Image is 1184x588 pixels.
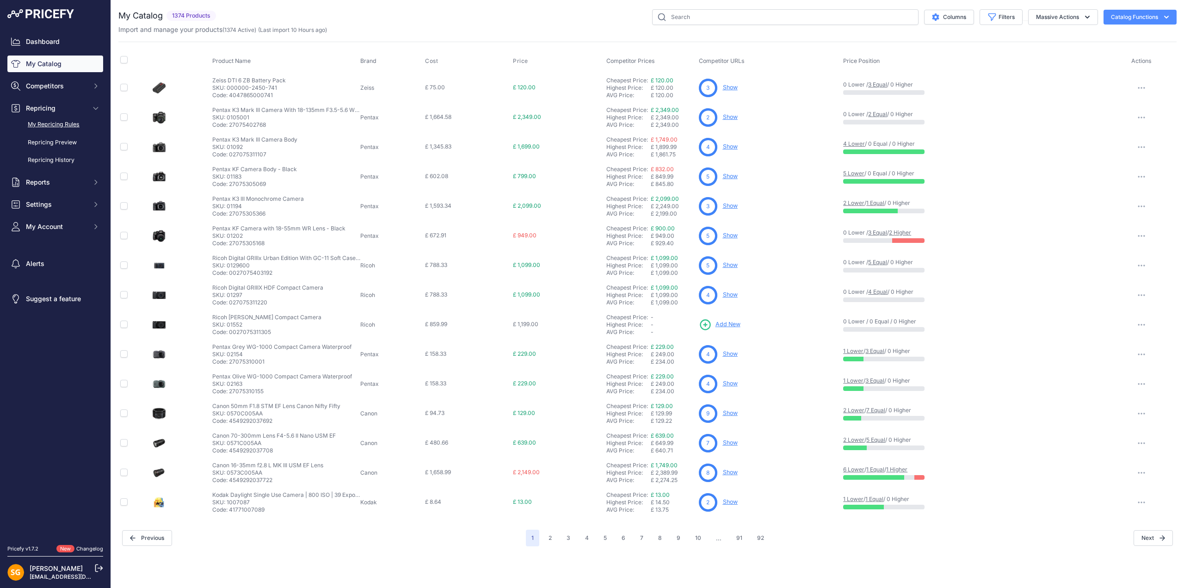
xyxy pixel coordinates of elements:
p: Code: 027075311220 [212,299,323,306]
p: / / 0 Higher [843,495,1099,503]
div: AVG Price: [606,121,651,129]
p: Code: 0027075311305 [212,328,321,336]
span: 4 [706,350,710,359]
p: Zeiss DTI 6 ZB Battery Pack [212,77,286,84]
div: £ 2,274.25 [651,477,695,484]
p: Pentax Grey WG-1000 Compact Camera Waterproof [212,343,351,351]
span: - [651,328,654,335]
span: - [651,314,654,321]
a: 1 Lower [843,377,863,384]
a: £ 120.00 [651,77,673,84]
a: [PERSON_NAME] [30,564,83,572]
a: 5 Equal [866,436,885,443]
p: SKU: 02154 [212,351,351,358]
span: Settings [26,200,86,209]
a: Show [723,291,738,298]
a: Cheapest Price: [606,432,648,439]
a: Cheapest Price: [606,136,648,143]
span: 4 [706,291,710,299]
h2: My Catalog [118,9,163,22]
div: Highest Price: [606,469,651,477]
p: SKU: 01183 [212,173,297,180]
a: Show [723,113,738,120]
a: 3 Equal [865,377,884,384]
a: 2 Higher [889,229,911,236]
div: Highest Price: [606,410,651,417]
a: Show [723,261,738,268]
button: Go to page 9 [671,530,686,546]
div: AVG Price: [606,210,651,217]
span: £ 120.00 [513,84,536,91]
p: Ricoh [360,291,421,299]
p: / / 0 Higher [843,199,1099,207]
span: Price Position [843,57,880,64]
p: 0 Lower / / 0 Higher [843,288,1099,296]
button: Go to page 6 [616,530,631,546]
a: My Repricing Rules [7,117,103,133]
span: £ 8.64 [425,498,441,505]
a: £ 832.00 [651,166,674,173]
a: Show [723,202,738,209]
a: £ 229.00 [651,373,674,380]
span: £ 1,899.99 [651,143,677,150]
p: Ricoh Digital GRIIIX HDF Compact Camera [212,284,323,291]
a: Cheapest Price: [606,166,648,173]
p: 0 Lower / / 0 Higher [843,81,1099,88]
p: SKU: 02163 [212,380,352,388]
p: SKU: 01297 [212,291,323,299]
div: £ 929.40 [651,240,695,247]
a: Cheapest Price: [606,314,648,321]
span: £ 649.99 [651,439,673,446]
div: Highest Price: [606,499,651,506]
div: AVG Price: [606,328,651,336]
span: Competitor Prices [606,57,655,64]
button: Go to page 10 [690,530,707,546]
button: Settings [7,196,103,213]
span: Brand [360,57,376,64]
p: Kodak [360,499,421,506]
a: Show [723,469,738,476]
span: 5 [706,173,709,181]
a: Repricing History [7,152,103,168]
span: Competitor URLs [699,57,745,64]
a: 3 Equal [865,347,884,354]
p: Code: 27075310001 [212,358,351,365]
a: 2 Equal [868,111,887,118]
p: / / 0 Higher [843,407,1099,414]
button: Filters [980,9,1023,25]
a: Show [723,84,738,91]
p: Zeiss [360,84,421,92]
div: £ 129.22 [651,417,695,425]
p: Pentax K3 Mark III Camera Body [212,136,297,143]
p: Canon 70-300mm Lens F4-5.6 II Nano USM EF [212,432,336,439]
nav: Sidebar [7,33,103,534]
a: Repricing Preview [7,135,103,151]
span: 2 [706,498,709,507]
span: £ 949.00 [513,232,536,239]
a: 2 Lower [843,199,864,206]
a: Cheapest Price: [606,284,648,291]
div: AVG Price: [606,299,651,306]
div: Highest Price: [606,143,651,151]
div: Highest Price: [606,321,651,328]
span: £ 1,199.00 [513,321,538,328]
a: Show [723,409,738,416]
a: 1374 Active [224,26,254,33]
button: Repricing [7,100,103,117]
p: Pentax [360,351,421,358]
span: £ 1,099.00 [651,262,678,269]
span: £ 129.99 [651,410,672,417]
span: £ 949.00 [651,232,674,239]
button: Reports [7,174,103,191]
span: £ 129.00 [513,409,535,416]
p: SKU: 01194 [212,203,304,210]
a: 1 Equal [866,466,884,473]
span: £ 1,699.00 [513,143,540,150]
p: / 0 Equal / 0 Higher [843,170,1099,177]
a: £ 639.00 [651,432,674,439]
div: AVG Price: [606,388,651,395]
button: Cost [425,57,440,65]
a: Show [723,498,738,505]
p: SKU: 000000-2450-741 [212,84,286,92]
a: Alerts [7,255,103,272]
